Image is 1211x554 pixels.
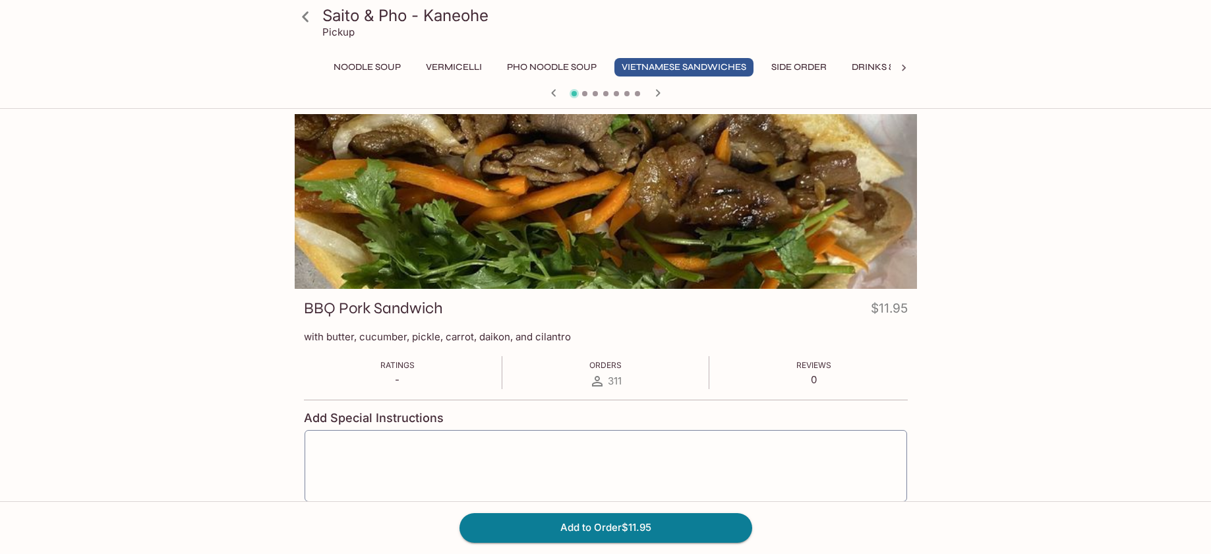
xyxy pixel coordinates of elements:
[589,360,622,370] span: Orders
[844,58,950,77] button: Drinks & Desserts
[796,373,831,386] p: 0
[304,411,908,425] h4: Add Special Instructions
[500,58,604,77] button: Pho Noodle Soup
[304,298,443,319] h3: BBQ Pork Sandwich
[322,5,912,26] h3: Saito & Pho - Kaneohe
[459,513,752,542] button: Add to Order$11.95
[322,26,355,38] p: Pickup
[796,360,831,370] span: Reviews
[419,58,489,77] button: Vermicelli
[871,298,908,324] h4: $11.95
[304,330,908,343] p: with butter, cucumber, pickle, carrot, daikon, and cilantro
[295,114,917,289] div: BBQ Pork Sandwich
[380,360,415,370] span: Ratings
[608,375,622,387] span: 311
[764,58,834,77] button: Side Order
[614,58,753,77] button: Vietnamese Sandwiches
[380,373,415,386] p: -
[326,58,408,77] button: Noodle Soup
